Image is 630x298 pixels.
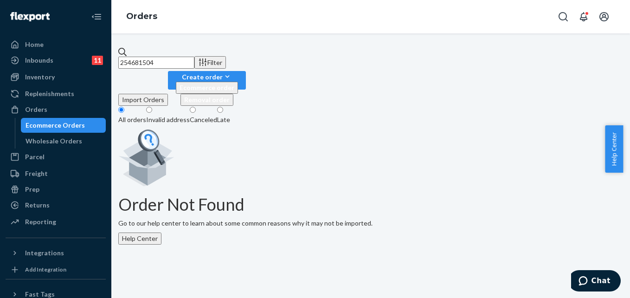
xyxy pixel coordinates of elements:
[180,84,234,91] span: Ecommerce order
[25,152,45,162] div: Parcel
[6,70,106,84] a: Inventory
[217,115,230,124] div: Late
[146,107,152,113] input: Invalid address
[6,53,106,68] a: Inbounds11
[180,94,233,106] button: Removal order
[119,3,165,30] ol: breadcrumbs
[176,82,238,94] button: Ecommerce order
[118,107,124,113] input: All orders
[26,121,85,130] div: Ecommerce Orders
[10,12,50,21] img: Flexport logo
[605,125,623,173] button: Help Center
[25,217,56,227] div: Reporting
[176,72,238,82] div: Create order
[25,201,50,210] div: Returns
[118,233,161,245] button: Help Center
[6,214,106,229] a: Reporting
[118,219,623,228] p: Go to our help center to learn about some common reasons why it may not be imported.
[118,57,194,69] input: Search orders
[6,166,106,181] a: Freight
[118,195,623,214] h1: Order Not Found
[118,127,174,186] img: Empty list
[25,56,53,65] div: Inbounds
[25,89,74,98] div: Replenishments
[25,105,47,114] div: Orders
[6,102,106,117] a: Orders
[168,71,246,90] button: Create orderEcommerce orderRemoval order
[118,94,168,106] button: Import Orders
[25,169,48,178] div: Freight
[571,270,621,293] iframe: Opens a widget where you can chat to one of our agents
[6,37,106,52] a: Home
[25,185,39,194] div: Prep
[574,7,593,26] button: Open notifications
[25,266,66,273] div: Add Integration
[595,7,613,26] button: Open account menu
[21,134,106,149] a: Wholesale Orders
[146,115,190,124] div: Invalid address
[25,248,64,258] div: Integrations
[190,115,217,124] div: Canceled
[198,58,222,67] div: Filter
[6,198,106,213] a: Returns
[126,11,157,21] a: Orders
[554,7,572,26] button: Open Search Box
[21,118,106,133] a: Ecommerce Orders
[194,56,226,69] button: Filter
[25,72,55,82] div: Inventory
[87,7,106,26] button: Close Navigation
[6,149,106,164] a: Parcel
[217,107,223,113] input: Late
[184,96,230,104] span: Removal order
[26,136,82,146] div: Wholesale Orders
[6,182,106,197] a: Prep
[118,115,146,124] div: All orders
[6,264,106,275] a: Add Integration
[6,246,106,260] button: Integrations
[190,107,196,113] input: Canceled
[92,56,103,65] div: 11
[25,40,44,49] div: Home
[6,86,106,101] a: Replenishments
